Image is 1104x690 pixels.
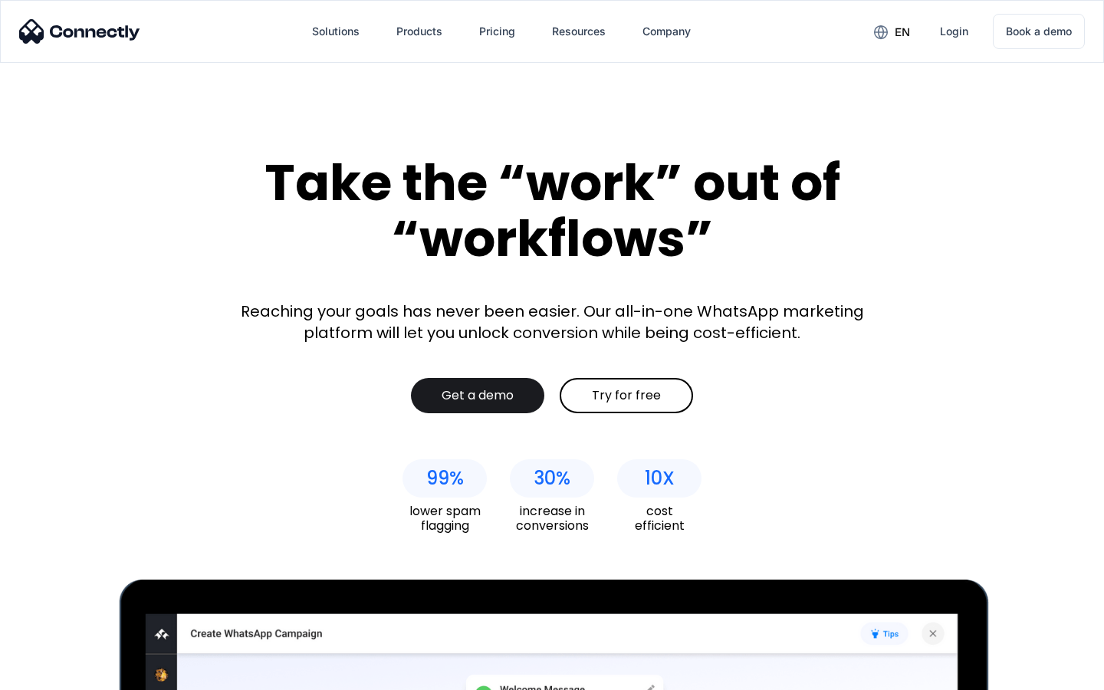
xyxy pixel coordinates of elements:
[645,468,675,489] div: 10X
[940,21,968,42] div: Login
[31,663,92,685] ul: Language list
[411,378,544,413] a: Get a demo
[560,378,693,413] a: Try for free
[510,504,594,533] div: increase in conversions
[467,13,527,50] a: Pricing
[928,13,981,50] a: Login
[534,468,570,489] div: 30%
[552,21,606,42] div: Resources
[312,21,360,42] div: Solutions
[617,504,701,533] div: cost efficient
[993,14,1085,49] a: Book a demo
[19,19,140,44] img: Connectly Logo
[230,301,874,343] div: Reaching your goals has never been easier. Our all-in-one WhatsApp marketing platform will let yo...
[207,155,897,266] div: Take the “work” out of “workflows”
[642,21,691,42] div: Company
[442,388,514,403] div: Get a demo
[402,504,487,533] div: lower spam flagging
[396,21,442,42] div: Products
[15,663,92,685] aside: Language selected: English
[895,21,910,43] div: en
[592,388,661,403] div: Try for free
[426,468,464,489] div: 99%
[479,21,515,42] div: Pricing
